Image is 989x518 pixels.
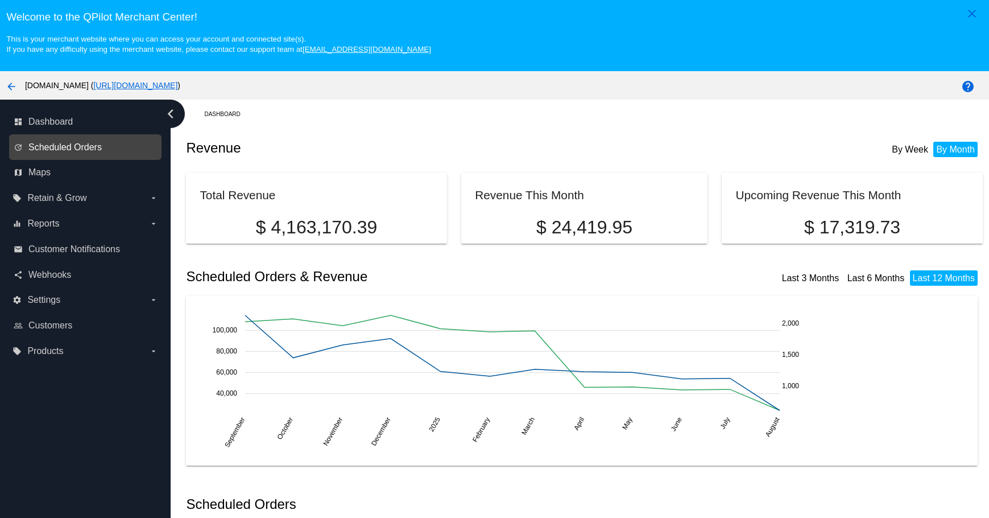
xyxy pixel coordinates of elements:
text: 2,000 [782,319,799,327]
h2: Revenue This Month [475,188,584,202]
a: Last 12 Months [913,273,975,283]
span: Customer Notifications [28,244,120,254]
i: chevron_left [162,105,180,123]
li: By Month [933,142,978,157]
i: people_outline [14,321,23,330]
span: Maps [28,167,51,178]
text: 2025 [428,416,442,433]
a: email Customer Notifications [14,240,158,258]
i: map [14,168,23,177]
li: By Week [889,142,931,157]
text: 60,000 [217,368,238,376]
a: update Scheduled Orders [14,138,158,157]
i: settings [13,295,22,305]
a: share Webhooks [14,266,158,284]
text: February [471,416,491,444]
mat-icon: arrow_back [5,80,18,93]
text: 1,000 [782,382,799,390]
h2: Scheduled Orders [186,496,584,512]
text: November [322,416,345,447]
span: Customers [28,320,72,331]
a: people_outline Customers [14,316,158,335]
span: Products [27,346,63,356]
text: April [573,416,586,432]
p: $ 17,319.73 [735,217,969,238]
i: arrow_drop_down [149,219,158,228]
h2: Scheduled Orders & Revenue [186,269,584,285]
i: local_offer [13,194,22,203]
small: This is your merchant website where you can access your account and connected site(s). If you hav... [6,35,431,54]
text: 80,000 [217,347,238,355]
mat-icon: close [965,7,979,20]
span: Scheduled Orders [28,142,102,153]
a: Dashboard [204,105,250,123]
mat-icon: help [961,80,975,93]
p: $ 4,163,170.39 [200,217,433,238]
text: 100,000 [213,326,238,334]
i: email [14,245,23,254]
span: Webhooks [28,270,71,280]
text: December [370,416,392,447]
h2: Upcoming Revenue This Month [735,188,901,202]
span: Reports [27,219,59,229]
text: June [669,416,684,433]
a: Last 3 Months [782,273,839,283]
i: equalizer [13,219,22,228]
span: Retain & Grow [27,193,86,203]
span: [DOMAIN_NAME] ( ) [25,81,180,90]
i: share [14,270,23,279]
h3: Welcome to the QPilot Merchant Center! [6,11,982,23]
p: $ 24,419.95 [475,217,693,238]
a: [EMAIL_ADDRESS][DOMAIN_NAME] [303,45,431,54]
i: arrow_drop_down [149,347,158,356]
h2: Total Revenue [200,188,275,202]
span: Settings [27,295,60,305]
a: dashboard Dashboard [14,113,158,131]
text: October [276,416,295,441]
text: March [520,416,537,437]
text: July [719,416,732,430]
i: arrow_drop_down [149,295,158,305]
a: Last 6 Months [847,273,905,283]
text: 1,500 [782,351,799,359]
i: dashboard [14,117,23,126]
text: August [764,416,781,438]
span: Dashboard [28,117,73,127]
a: map Maps [14,163,158,182]
text: September [224,416,247,449]
i: local_offer [13,347,22,356]
a: [URL][DOMAIN_NAME] [93,81,177,90]
i: arrow_drop_down [149,194,158,203]
text: 40,000 [217,389,238,397]
h2: Revenue [186,140,584,156]
text: May [621,416,634,431]
i: update [14,143,23,152]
